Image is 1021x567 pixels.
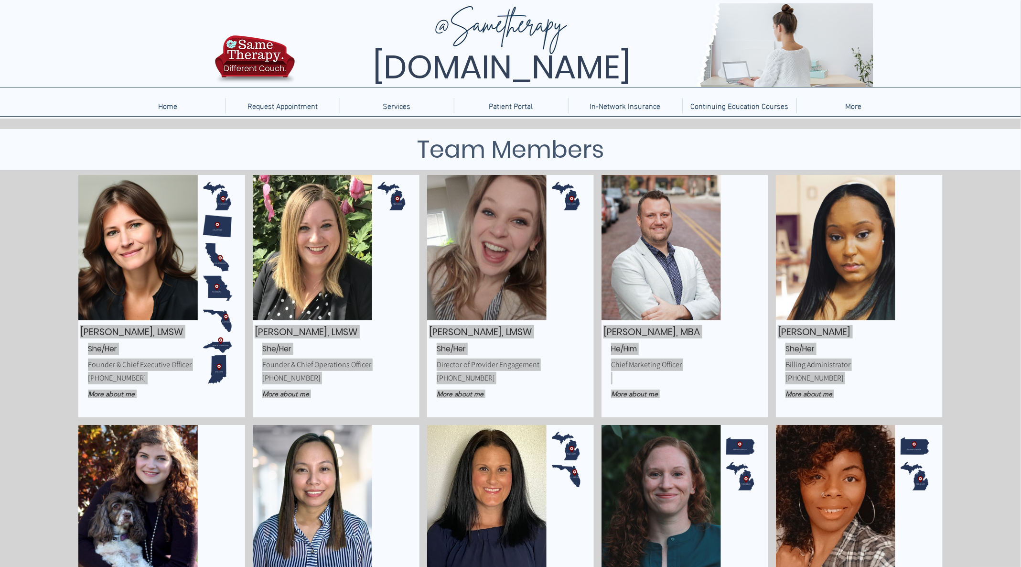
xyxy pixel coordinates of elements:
span: More about me [611,390,658,398]
span: Billing Administrator [785,360,850,370]
img: Dot 3.png [552,432,580,460]
img: Dot 3.png [901,243,929,272]
a: Dot 3.png [203,182,232,210]
img: Dot 3.png [552,243,580,272]
span: [DOMAIN_NAME] [373,44,631,90]
img: Dot 3.png [377,182,406,210]
img: Dot 3.png [552,331,580,360]
img: Dot 3.png [726,331,755,360]
img: Dot 3.png [377,386,406,415]
img: Dot 3.png [726,462,755,491]
img: Dot 3.png [377,493,406,522]
img: Dot 3.png [203,331,232,360]
img: Dot 3.png [203,493,232,522]
img: Dot 3.png [552,355,580,384]
span: More about me [88,390,135,398]
img: Dot 3.png [552,493,580,522]
img: Dot 3.png [377,306,406,335]
span: She/Her [785,343,815,354]
img: Dot 3.png [901,355,929,384]
img: Dot 3.png [901,386,929,415]
img: Dot 3.png [901,274,929,303]
span: [PERSON_NAME], LMSW [80,325,183,338]
img: Dot 3.png [726,355,755,384]
img: Dot 3.png [377,432,406,460]
a: Request Appointment [226,98,340,113]
a: Dot 3.png [203,306,232,335]
span: [PHONE_NUMBER] [88,373,146,383]
img: Dot 3.png [552,212,580,240]
img: Dot 3.png [377,331,406,360]
span: [PHONE_NUMBER] [437,373,495,383]
a: Dot 3.png [901,432,929,460]
a: More about me [785,386,859,403]
p: Home [154,98,183,113]
span: [PHONE_NUMBER] [785,373,844,383]
img: Dot 3.png [901,462,929,491]
img: Dot 3.png [203,243,232,272]
p: In-Network Insurance [585,98,666,113]
img: Dot 3.png [377,462,406,491]
a: More about me [262,386,335,403]
img: Dot 3.png [552,524,580,553]
span: She/Her [88,343,117,354]
a: More about me [437,386,510,403]
span: [PERSON_NAME], MBA [603,325,700,338]
div: Services [340,98,454,113]
span: Founder & Chief Operations Officer [262,360,371,370]
img: Dot 3.png [203,274,232,303]
span: More about me [785,390,832,398]
span: [PERSON_NAME] [778,325,850,338]
img: Dot 3.png [726,386,755,415]
img: Dot 3.png [901,493,929,522]
span: She/Her [262,343,291,354]
p: More [841,98,867,113]
img: Dot 3.png [901,306,929,335]
img: Dot 3.png [726,243,755,272]
img: TBH.US [212,34,298,90]
p: Request Appointment [243,98,322,113]
img: Dot 3.png [552,182,580,210]
img: Dot 3.png [203,386,232,415]
span: Director of Provider Engagement [437,360,539,370]
img: Dot 3.png [552,462,580,491]
p: Patient Portal [484,98,538,113]
img: Dot 3.png [552,386,580,415]
img: Dot 3.png [726,493,755,522]
a: More about me [88,386,161,403]
span: She/Her [437,343,466,354]
span: Team Members [417,132,604,166]
img: Dot 3.png [901,331,929,360]
span: Founder & Chief Executive Officer [88,360,192,370]
a: More about me [611,386,684,403]
a: Home [111,98,226,113]
img: Dot 3.png [377,243,406,272]
nav: Site [111,98,911,113]
img: Dot 3.png [901,524,929,553]
span: He/Him [611,343,637,354]
a: Continuing Education Courses [682,98,796,113]
span: More about me [262,390,309,398]
span: [PERSON_NAME], LMSW [429,325,532,338]
img: Dot 3.png [726,432,755,460]
img: Dot 3.png [203,355,232,384]
span: More about me [437,390,484,398]
p: Continuing Education Courses [686,98,793,113]
img: Dot 3.png [203,524,232,553]
img: Dot 3.png [203,212,232,240]
span: Chief Marketing Officer [611,360,682,370]
img: Dot 3.png [203,462,232,491]
img: Dot 3.png [726,306,755,335]
span: [PERSON_NAME], LMSW [255,325,357,338]
img: Dot 3.png [726,524,755,553]
img: Dot 3.png [203,432,232,460]
img: Dot 3.png [377,355,406,384]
